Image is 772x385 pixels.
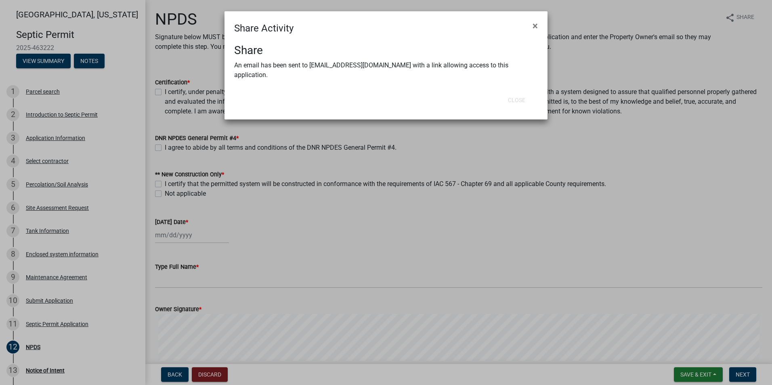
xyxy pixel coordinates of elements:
button: Close [526,15,544,37]
span: × [533,20,538,31]
button: Close [501,93,532,107]
div: An email has been sent to [EMAIL_ADDRESS][DOMAIN_NAME] with a link allowing access to this applic... [234,61,538,80]
h4: Share Activity [234,21,294,36]
h3: Share [234,44,538,57]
